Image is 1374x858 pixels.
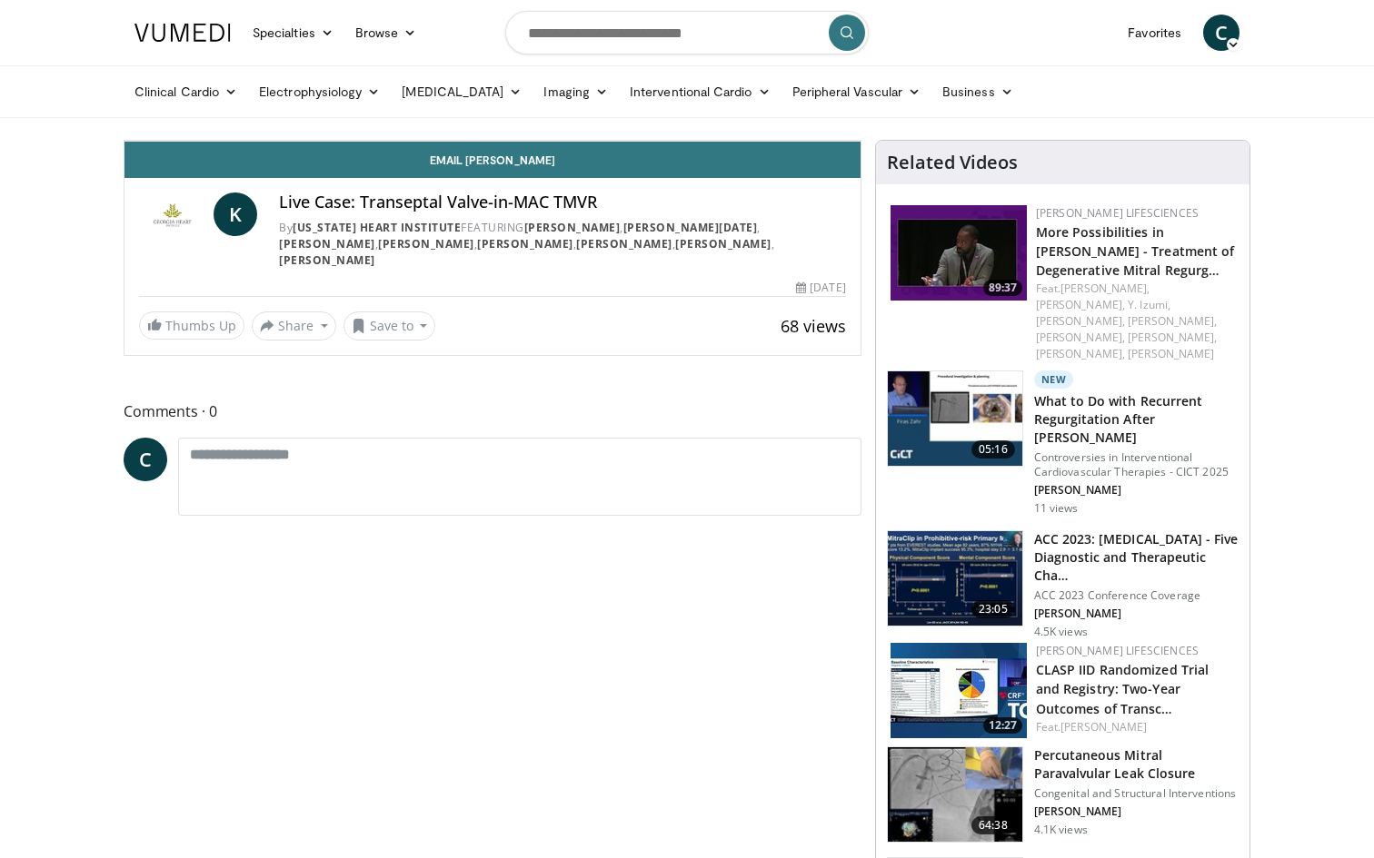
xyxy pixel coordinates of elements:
span: 89:37 [983,280,1022,296]
a: [PERSON_NAME] [1060,719,1147,735]
span: 64:38 [971,816,1015,834]
span: 05:16 [971,440,1015,459]
p: [PERSON_NAME] [1034,483,1239,498]
p: Congenital and Structural Interventions [1034,786,1239,801]
a: [PERSON_NAME] [279,236,375,251]
h4: Live Case: Transeptal Valve-in-MAC TMVR [279,192,845,212]
h3: ACC 2023: [MEDICAL_DATA] - Five Diagnostic and Therapeutic Cha… [1034,530,1239,585]
a: [PERSON_NAME], [1036,330,1125,345]
div: Feat. [1036,719,1235,735]
button: Save to [343,311,436,340]
p: Controversies in Interventional Cardiovascular Therapies - CICT 2025 [1034,450,1239,479]
a: [PERSON_NAME] Lifesciences [1036,205,1199,221]
img: VuMedi Logo [134,24,231,42]
a: [US_STATE] Heart Institute [293,220,461,235]
a: 89:37 [891,205,1027,301]
p: ACC 2023 Conference Coverage [1034,588,1239,603]
img: Npq8JQ19xc6gPEyH4xMDoxOmlvO8u5HW.150x105_q85_crop-smart_upscale.jpg [888,747,1022,842]
a: Y. Izumi, [1128,297,1170,312]
p: 11 views [1034,501,1079,516]
a: [MEDICAL_DATA] [391,74,533,110]
a: [PERSON_NAME] Lifesciences [1036,643,1199,658]
a: C [124,438,167,481]
span: 12:27 [983,717,1022,734]
a: Favorites [1117,15,1192,51]
a: 05:16 New What to Do with Recurrent Regurgitation After [PERSON_NAME] Controversies in Interventi... [887,370,1239,516]
div: [DATE] [796,280,845,296]
a: 23:05 ACC 2023: [MEDICAL_DATA] - Five Diagnostic and Therapeutic Cha… ACC 2023 Conference Coverag... [887,530,1239,639]
p: 4.5K views [1034,625,1088,639]
a: Business [931,74,1024,110]
a: [PERSON_NAME] [477,236,573,251]
p: [PERSON_NAME] [1034,607,1239,621]
h3: Percutaneous Mitral Paravalvular Leak Closure [1034,746,1239,783]
a: Clinical Cardio [124,74,248,110]
input: Search topics, interventions [505,11,869,54]
p: New [1034,370,1074,389]
a: [PERSON_NAME] [576,236,672,251]
a: Browse [344,15,428,51]
h4: Related Videos [887,152,1018,173]
a: CLASP IID Randomized Trial and Registry: Two-Year Outcomes of Transc… [1036,661,1210,716]
a: 12:27 [891,643,1027,738]
p: [PERSON_NAME] [1034,804,1239,819]
a: Interventional Cardio [619,74,782,110]
a: Peripheral Vascular [782,74,931,110]
img: b40850bf-9a69-4280-b013-9bdde317c67f.150x105_q85_crop-smart_upscale.jpg [891,643,1027,738]
a: Electrophysiology [248,74,391,110]
span: 68 views [781,315,846,337]
span: 23:05 [971,600,1015,618]
a: Imaging [533,74,619,110]
span: Comments 0 [124,399,861,423]
a: [PERSON_NAME], [1128,313,1217,329]
img: Georgia Heart Institute [139,192,206,236]
img: 0a7ec154-2fc4-4a7b-b4fc-869099175faf.150x105_q85_crop-smart_upscale.jpg [888,531,1022,626]
a: Email [PERSON_NAME] [124,142,861,178]
a: Thumbs Up [139,311,244,340]
a: [PERSON_NAME] [1128,346,1214,361]
a: 64:38 Percutaneous Mitral Paravalvular Leak Closure Congenital and Structural Interventions [PERS... [887,746,1239,843]
a: More Possibilities in [PERSON_NAME] - Treatment of Degenerative Mitral Regurg… [1036,223,1235,279]
a: [PERSON_NAME], [1060,281,1150,296]
a: [PERSON_NAME] [524,220,621,235]
a: C [1203,15,1240,51]
h3: What to Do with Recurrent Regurgitation After [PERSON_NAME] [1034,392,1239,447]
button: Share [252,311,336,340]
a: [PERSON_NAME][DATE] [623,220,758,235]
img: 5ff7fbe9-1b32-4e7b-8efa-1e840a150af6.150x105_q85_crop-smart_upscale.jpg [888,371,1022,466]
p: 4.1K views [1034,823,1088,837]
img: 41cd36ca-1716-454e-a7c0-f193de92ed07.150x105_q85_crop-smart_upscale.jpg [891,205,1027,301]
a: Specialties [242,15,344,51]
a: [PERSON_NAME] [675,236,772,251]
a: [PERSON_NAME], [1036,313,1125,329]
a: K [214,192,257,236]
a: [PERSON_NAME] [279,252,375,268]
div: By FEATURING , , , , , , , [279,220,845,269]
video-js: Video Player [124,141,861,142]
a: [PERSON_NAME] [378,236,474,251]
a: [PERSON_NAME], [1036,297,1125,312]
a: [PERSON_NAME], [1036,346,1125,361]
div: Feat. [1036,281,1235,362]
a: [PERSON_NAME], [1128,330,1217,345]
